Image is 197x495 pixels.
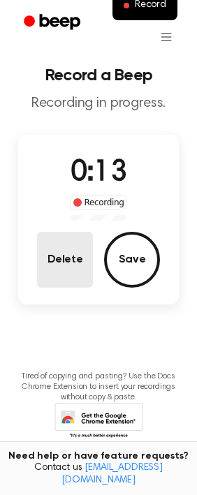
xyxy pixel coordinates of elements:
[11,67,186,84] h1: Record a Beep
[70,195,128,209] div: Recording
[37,232,93,288] button: Delete Audio Record
[11,95,186,112] p: Recording in progress.
[11,371,186,403] p: Tired of copying and pasting? Use the Docs Chrome Extension to insert your recordings without cop...
[61,463,163,485] a: [EMAIL_ADDRESS][DOMAIN_NAME]
[149,20,183,54] button: Open menu
[14,9,93,36] a: Beep
[8,462,189,487] span: Contact us
[104,232,160,288] button: Save Audio Record
[71,158,126,188] span: 0:13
